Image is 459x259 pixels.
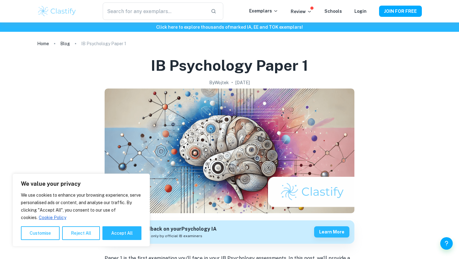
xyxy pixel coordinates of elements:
[38,215,67,220] a: Cookie Policy
[81,40,126,47] p: IB Psychology Paper 1
[102,226,141,240] button: Accept All
[37,5,77,17] img: Clastify logo
[324,9,342,14] a: Schools
[249,7,278,14] p: Exemplars
[103,2,206,20] input: Search for any exemplars...
[12,174,150,247] div: We value your privacy
[60,39,70,48] a: Blog
[151,55,308,75] h1: IB Psychology Paper 1
[21,226,60,240] button: Customise
[21,180,141,188] p: We value your privacy
[21,191,141,221] p: We use cookies to enhance your browsing experience, serve personalised ads or content, and analys...
[105,220,354,244] a: Get feedback on yourPsychology IAMarked only by official IB examinersLearn more
[128,225,217,233] h6: Get feedback on your Psychology IA
[235,79,250,86] h2: [DATE]
[209,79,229,86] h2: By Wojtek
[354,9,367,14] a: Login
[37,39,49,48] a: Home
[314,226,349,237] button: Learn more
[105,89,354,213] img: IB Psychology Paper 1 cover image
[1,24,458,31] h6: Click here to explore thousands of marked IA, EE and TOK exemplars !
[440,237,453,250] button: Help and Feedback
[291,8,312,15] p: Review
[379,6,422,17] button: JOIN FOR FREE
[136,233,202,239] span: Marked only by official IB examiners
[231,79,233,86] p: •
[62,226,100,240] button: Reject All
